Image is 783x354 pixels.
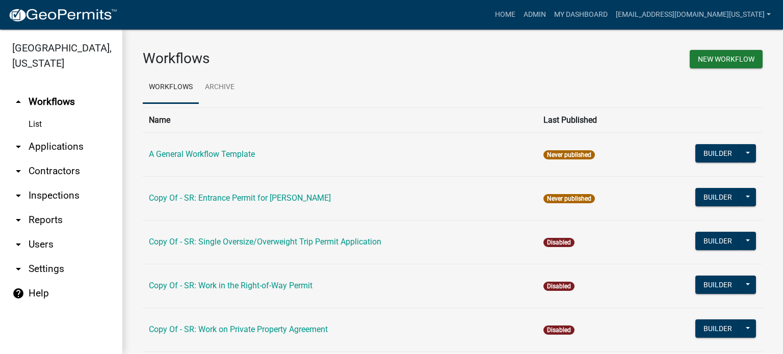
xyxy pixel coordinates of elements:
button: Builder [695,188,740,206]
a: Copy Of - SR: Work on Private Property Agreement [149,324,328,334]
a: A General Workflow Template [149,149,255,159]
span: Disabled [543,325,575,335]
h3: Workflows [143,50,445,67]
span: Never published [543,194,595,203]
a: Copy Of - SR: Single Oversize/Overweight Trip Permit Application [149,237,381,247]
span: Disabled [543,282,575,291]
i: arrow_drop_down [12,189,24,202]
i: arrow_drop_down [12,238,24,251]
span: Never published [543,150,595,159]
a: Workflows [143,71,199,104]
a: Copy Of - SR: Work in the Right-of-Way Permit [149,281,312,290]
i: arrow_drop_down [12,141,24,153]
a: [EMAIL_ADDRESS][DOMAIN_NAME][US_STATE] [612,5,775,24]
span: Disabled [543,238,575,247]
a: Admin [519,5,550,24]
a: Home [491,5,519,24]
button: Builder [695,232,740,250]
i: arrow_drop_down [12,263,24,275]
a: Archive [199,71,241,104]
th: Last Published [537,107,649,132]
button: Builder [695,276,740,294]
th: Name [143,107,537,132]
i: arrow_drop_down [12,214,24,226]
a: Copy Of - SR: Entrance Permit for [PERSON_NAME] [149,193,331,203]
button: New Workflow [690,50,763,68]
i: arrow_drop_down [12,165,24,177]
button: Builder [695,319,740,338]
i: arrow_drop_up [12,96,24,108]
i: help [12,287,24,299]
button: Builder [695,144,740,162]
a: My Dashboard [550,5,612,24]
